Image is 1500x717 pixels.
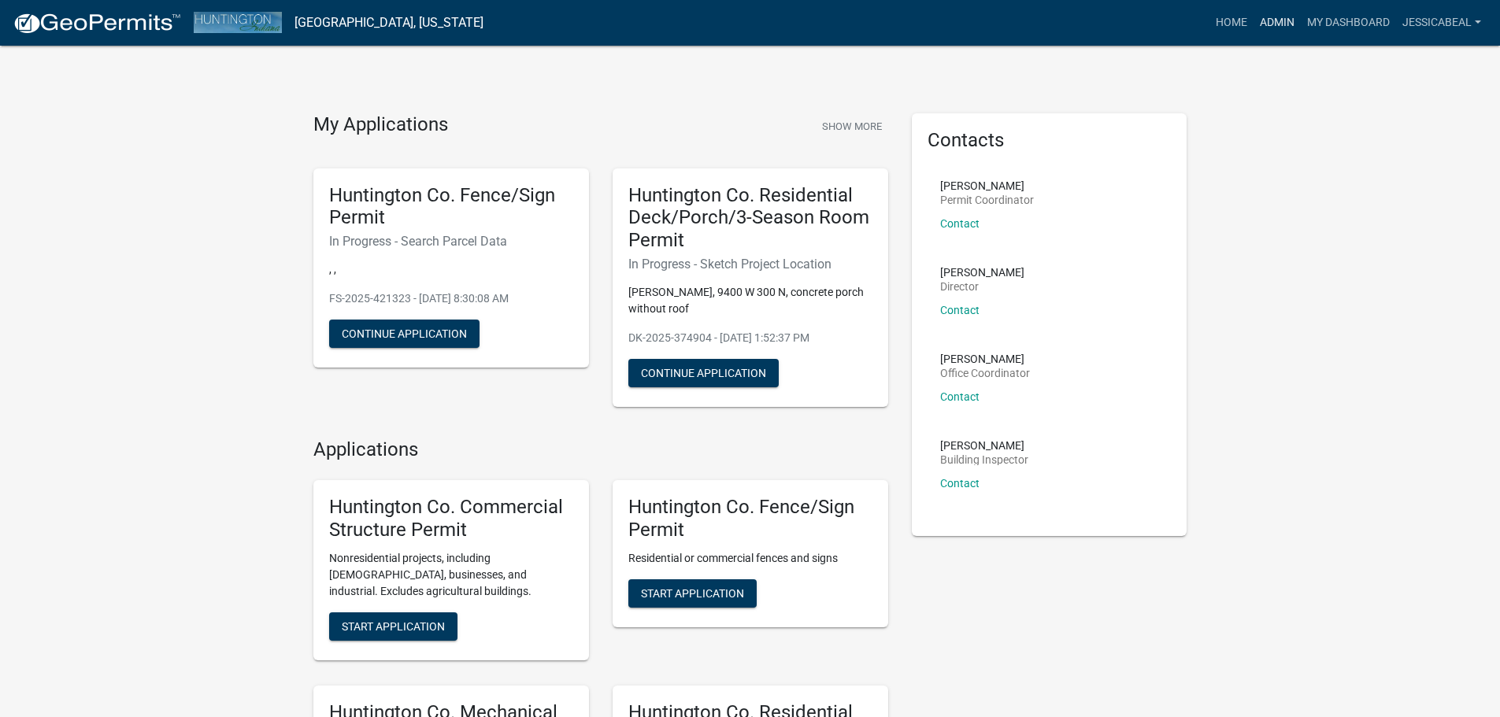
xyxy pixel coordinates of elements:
span: Start Application [641,587,744,600]
p: Residential or commercial fences and signs [628,550,872,567]
h5: Huntington Co. Residential Deck/Porch/3-Season Room Permit [628,184,872,252]
a: My Dashboard [1301,8,1396,38]
p: Director [940,281,1024,292]
img: Huntington County, Indiana [194,12,282,33]
h5: Contacts [928,129,1172,152]
p: [PERSON_NAME], 9400 W 300 N, concrete porch without roof [628,284,872,317]
a: JessicaBeal [1396,8,1487,38]
p: [PERSON_NAME] [940,353,1030,364]
a: Contact [940,304,980,316]
a: Contact [940,217,980,230]
a: Admin [1254,8,1301,38]
p: [PERSON_NAME] [940,267,1024,278]
p: [PERSON_NAME] [940,180,1034,191]
h6: In Progress - Search Parcel Data [329,234,573,249]
button: Start Application [628,579,757,608]
p: Building Inspector [940,454,1028,465]
span: Start Application [342,620,445,633]
h4: My Applications [313,113,448,137]
button: Start Application [329,612,457,641]
h5: Huntington Co. Fence/Sign Permit [329,184,573,230]
p: Office Coordinator [940,368,1030,379]
a: Contact [940,390,980,403]
a: Contact [940,477,980,490]
button: Continue Application [628,359,779,387]
a: [GEOGRAPHIC_DATA], [US_STATE] [294,9,483,36]
p: , , [329,261,573,278]
button: Continue Application [329,320,480,348]
p: Permit Coordinator [940,194,1034,205]
p: Nonresidential projects, including [DEMOGRAPHIC_DATA], businesses, and industrial. Excludes agric... [329,550,573,600]
h4: Applications [313,438,888,461]
p: DK-2025-374904 - [DATE] 1:52:37 PM [628,330,872,346]
h6: In Progress - Sketch Project Location [628,257,872,272]
a: Home [1209,8,1254,38]
h5: Huntington Co. Fence/Sign Permit [628,496,872,541]
h5: Huntington Co. Commercial Structure Permit [329,496,573,541]
button: Show More [816,113,888,139]
p: [PERSON_NAME] [940,440,1028,451]
p: FS-2025-421323 - [DATE] 8:30:08 AM [329,290,573,307]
